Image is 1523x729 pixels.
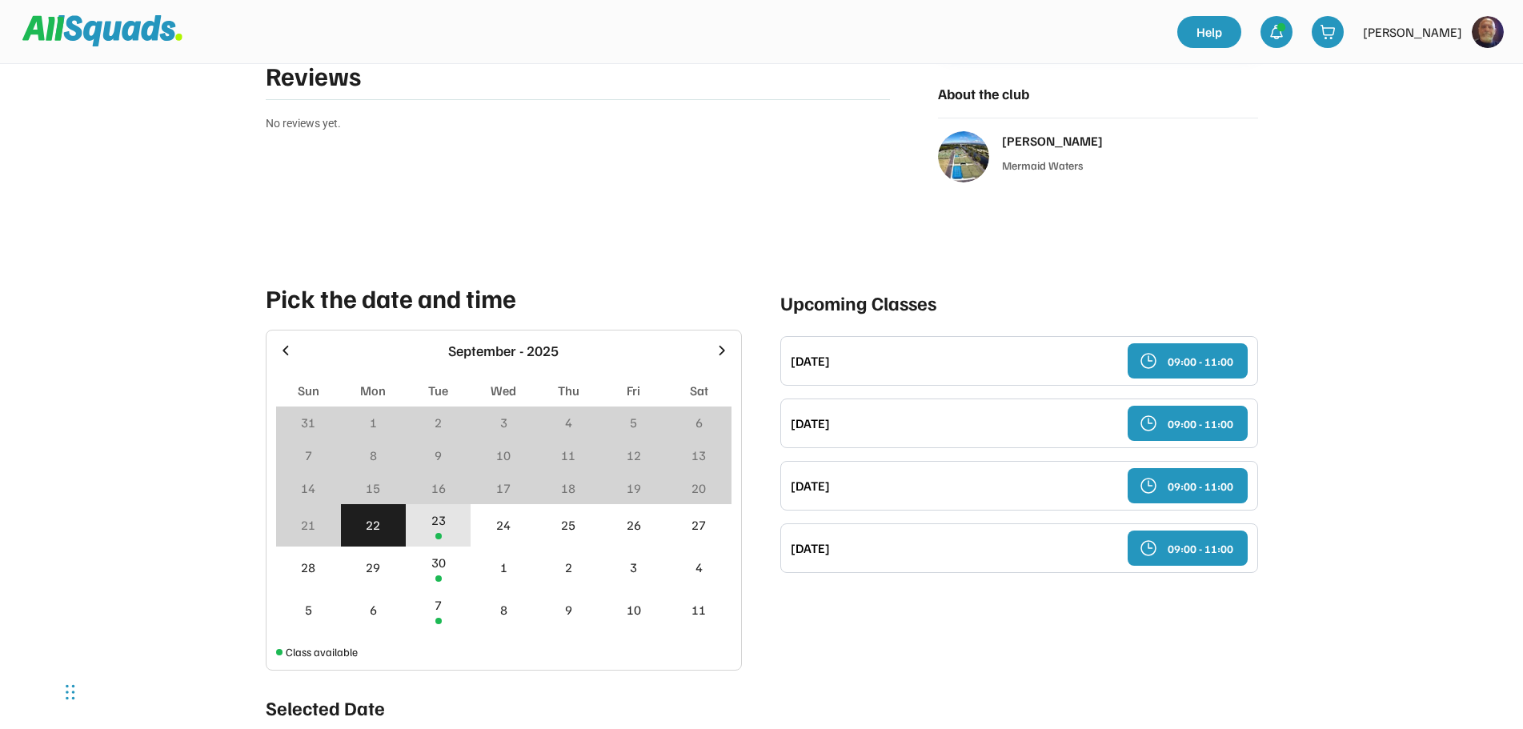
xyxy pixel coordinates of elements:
div: 4 [695,558,703,577]
div: 28 [301,558,315,577]
div: Upcoming Classes [780,288,1258,317]
div: 31 [301,413,315,432]
div: 22 [366,515,380,535]
div: 27 [691,515,706,535]
div: Sun [298,381,319,400]
div: Sat [690,381,708,400]
div: [DATE] [791,351,1118,371]
div: Pick the date and time [266,278,742,317]
div: [DATE] [791,539,1118,558]
div: 2 [565,558,572,577]
div: 17 [496,479,511,498]
div: Mon [360,381,386,400]
div: 29 [366,558,380,577]
img: https%3A%2F%2F94044dc9e5d3b3599ffa5e2d56a015ce.cdn.bubble.io%2Ff1754194962813x332923704782333700%... [1472,16,1504,48]
div: 23 [431,511,446,530]
a: Help [1177,16,1241,48]
div: 20 [691,479,706,498]
div: 6 [695,413,703,432]
div: 3 [630,558,637,577]
div: 09:00 - 11:00 [1168,540,1233,557]
div: 15 [366,479,380,498]
div: 8 [370,446,377,465]
div: 5 [305,600,312,619]
div: 1 [370,413,377,432]
div: Class available [286,643,358,660]
div: 1 [500,558,507,577]
div: No reviews yet. [266,114,890,132]
div: 09:00 - 11:00 [1168,353,1233,370]
div: 9 [435,446,442,465]
div: 14 [301,479,315,498]
div: About the club [938,83,1258,105]
div: 11 [691,600,706,619]
div: [PERSON_NAME] [1363,22,1462,42]
div: 21 [301,515,315,535]
div: Reviews [266,56,786,94]
div: 5 [630,413,637,432]
div: 3 [500,413,507,432]
div: 25 [561,515,575,535]
div: 30 [431,553,446,572]
div: 09:00 - 11:00 [1168,415,1233,432]
img: shopping-cart-01%20%281%29.svg [1320,24,1336,40]
div: 16 [431,479,446,498]
div: Mermaid Waters [1002,157,1258,174]
div: 09:00 - 11:00 [1168,478,1233,495]
div: 9 [565,600,572,619]
div: 2 [435,413,442,432]
div: Tue [428,381,448,400]
div: 8 [500,600,507,619]
div: Wed [491,381,516,400]
div: 10 [496,446,511,465]
div: Selected Date [266,693,742,722]
div: 7 [435,595,442,615]
div: 11 [561,446,575,465]
div: [PERSON_NAME] [1002,131,1258,150]
div: 18 [561,479,575,498]
div: 19 [627,479,641,498]
div: 24 [496,515,511,535]
img: bell-03%20%281%29.svg [1268,24,1285,40]
div: 12 [627,446,641,465]
div: 6 [370,600,377,619]
div: 26 [627,515,641,535]
img: love%20tennis%20cover.jpg [938,131,989,182]
div: [DATE] [791,476,1118,495]
div: 10 [627,600,641,619]
img: Squad%20Logo.svg [22,15,182,46]
div: [DATE] [791,414,1118,433]
div: Thu [558,381,579,400]
div: Fri [627,381,640,400]
div: 4 [565,413,572,432]
div: 7 [305,446,312,465]
div: 13 [691,446,706,465]
div: September - 2025 [303,340,704,362]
